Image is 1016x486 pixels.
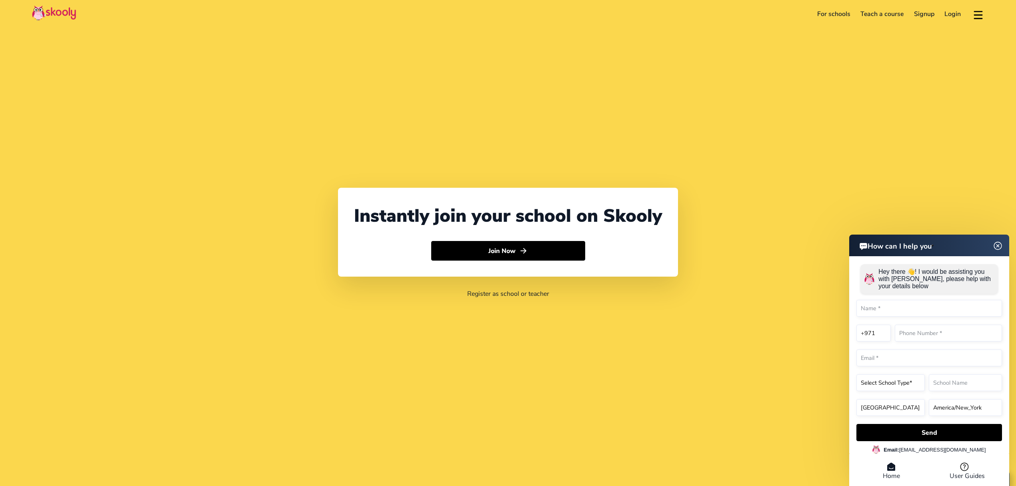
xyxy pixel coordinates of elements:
a: Signup [909,8,940,20]
button: Join Nowarrow forward outline [431,241,585,261]
img: Skooly [32,5,76,21]
a: Register as school or teacher [467,289,549,298]
a: For schools [812,8,856,20]
a: Login [940,8,966,20]
button: menu outline [972,8,984,21]
a: Teach a course [855,8,909,20]
div: Instantly join your school on Skooly [354,204,662,228]
ion-icon: arrow forward outline [519,247,528,255]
